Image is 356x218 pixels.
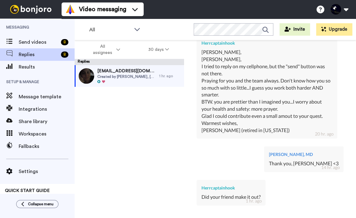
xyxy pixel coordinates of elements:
div: 1 hr. ago [246,198,262,204]
span: [EMAIL_ADDRESS][DOMAIN_NAME] [97,68,156,74]
button: All assignees [76,41,134,58]
span: QUICK START GUIDE [5,189,50,193]
div: Herrcaptainhook [201,40,332,46]
div: 20 hr. ago [315,131,334,137]
button: Collapse menu [16,200,58,208]
div: [PERSON_NAME], I tried to reply on my cellphone, but the "send" button was not there. Praying for... [201,56,332,134]
div: Herrcaptainhook [201,185,261,191]
button: Invite [280,23,310,36]
span: Share library [19,118,75,125]
span: Video messaging [79,5,126,14]
a: [EMAIL_ADDRESS][DOMAIN_NAME]Created by [PERSON_NAME], [GEOGRAPHIC_DATA]1 hr. ago [75,65,184,87]
img: bj-logo-header-white.svg [7,5,54,14]
div: Thank you, [PERSON_NAME] <3 [269,160,339,167]
div: 1 hr. ago [159,73,181,78]
button: 30 days [134,44,183,55]
div: [PERSON_NAME], [201,49,332,56]
span: Integrations [19,105,75,113]
img: 76b0d84d-dd90-4b1a-9b71-f8d683f57ff1-thumb.jpg [79,68,94,84]
div: 14 hr. ago [321,164,340,171]
span: Replies [19,51,58,58]
img: vm-color.svg [65,4,75,14]
span: Send videos [19,38,58,46]
span: Fallbacks [19,143,75,150]
div: 8 [61,39,68,45]
span: Collapse menu [28,202,53,207]
div: 8 [61,51,68,58]
span: Created by [PERSON_NAME], [GEOGRAPHIC_DATA] [97,74,156,79]
span: All [89,26,131,33]
span: Results [19,63,75,71]
button: Upgrade [316,23,352,36]
div: [PERSON_NAME], MD [269,151,339,158]
span: Message template [19,93,75,100]
span: All assignees [90,43,115,56]
span: Settings [19,168,75,175]
span: Workspaces [19,130,75,138]
div: Replies [75,59,184,65]
div: Did your friend make it out? [201,194,261,201]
